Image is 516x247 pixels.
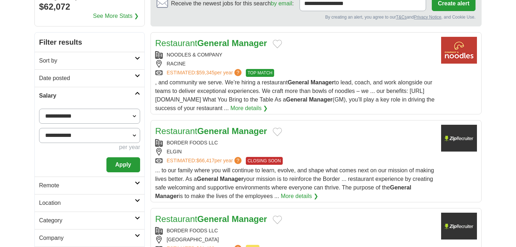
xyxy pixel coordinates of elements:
a: RestaurantGeneral Manager [155,214,267,224]
img: Noodles & Company logo [441,37,477,64]
span: ? [234,157,242,164]
strong: General [197,176,219,182]
a: by email [271,0,292,6]
a: T&Cs [396,15,407,20]
strong: General [197,126,229,136]
span: ? [234,69,242,76]
div: $62,072 [39,0,140,13]
div: [GEOGRAPHIC_DATA] [155,236,435,243]
a: More details ❯ [281,192,318,201]
h2: Filter results [35,33,144,52]
strong: Manager [309,97,333,103]
h2: Salary [39,92,135,100]
a: Privacy Notice [414,15,441,20]
span: ... to our family where you will continue to learn, evolve, and shape what comes next on our miss... [155,167,434,199]
div: per year [39,143,140,152]
a: Company [35,229,144,247]
h2: Category [39,216,135,225]
a: Salary [35,87,144,104]
strong: General [288,79,309,85]
a: ESTIMATED:$66,417per year? [167,157,243,165]
span: , and community we serve. We’re hiring a restaurant to lead, coach, and work alongside our teams ... [155,79,435,111]
button: Add to favorite jobs [273,128,282,136]
h2: Location [39,199,135,207]
strong: General [197,38,229,48]
span: $66,417 [196,158,215,163]
strong: General [197,214,229,224]
a: ESTIMATED:$59,345per year? [167,69,243,77]
div: RACINE [155,60,435,68]
a: Sort by [35,52,144,69]
button: Add to favorite jobs [273,216,282,224]
a: Remote [35,177,144,194]
strong: Manager [231,126,267,136]
strong: Manager [220,176,244,182]
a: Category [35,212,144,229]
img: Company logo [441,213,477,239]
h2: Sort by [39,56,135,65]
a: See More Stats ❯ [93,12,139,20]
strong: Manager [231,38,267,48]
button: Apply [106,157,140,172]
h2: Date posted [39,74,135,83]
span: $59,345 [196,70,215,75]
div: BORDER FOODS LLC [155,139,435,147]
strong: General [286,97,307,103]
span: CLOSING SOON [246,157,283,165]
div: BORDER FOODS LLC [155,227,435,234]
img: Company logo [441,125,477,152]
button: Add to favorite jobs [273,40,282,48]
a: Date posted [35,69,144,87]
a: RestaurantGeneral Manager [155,38,267,48]
a: More details ❯ [230,104,268,113]
span: TOP MATCH [246,69,274,77]
strong: Manager [155,193,179,199]
div: ELGIN [155,148,435,155]
a: RestaurantGeneral Manager [155,126,267,136]
a: Location [35,194,144,212]
strong: Manager [231,214,267,224]
strong: Manager [311,79,334,85]
strong: General [390,184,411,191]
h2: Remote [39,181,135,190]
h2: Company [39,234,135,242]
div: By creating an alert, you agree to our and , and Cookie Use. [157,14,476,20]
a: NOODLES & COMPANY [167,52,222,58]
